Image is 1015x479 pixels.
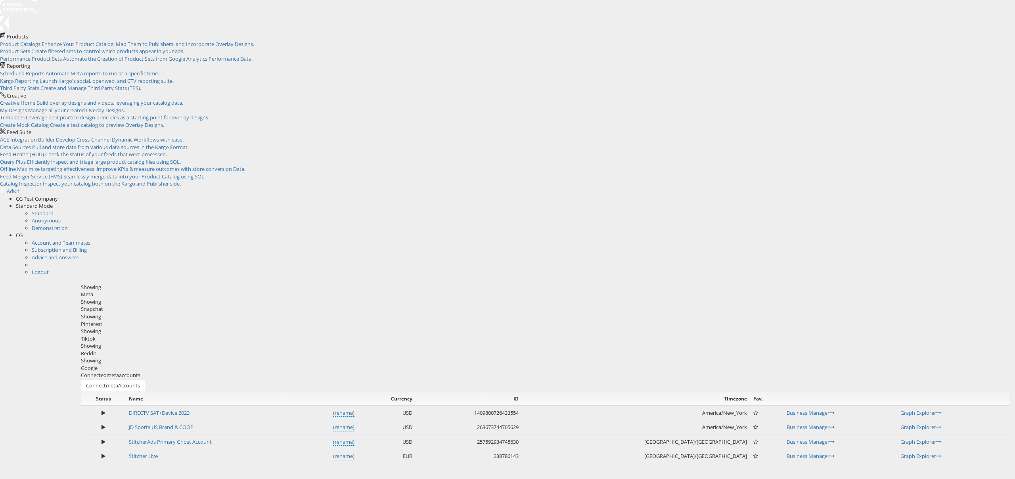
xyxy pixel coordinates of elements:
[50,121,164,128] span: Create a test catalog to preview Overlay Designs.
[42,40,254,48] span: Enhance Your Product Catalog, Map Them to Publishers, and Incorporate Overlay Designs.
[81,320,1009,328] div: Pinterest
[81,284,1009,291] div: Showing
[416,449,522,464] td: 238786143
[16,232,23,239] span: CG
[358,449,416,464] td: EUR
[7,188,19,195] span: AdKit
[7,33,28,40] span: Products
[36,99,183,106] span: Build overlay designs and videos, leveraging your catalog data.
[16,195,58,202] span: CG Test Company
[7,92,26,99] span: Creative
[32,144,189,151] span: Pull and store data from various data sources in the Kargo Format.
[45,151,167,158] span: Check the status of your feeds that were processed.
[358,406,416,420] td: USD
[31,48,184,55] span: Create filtered sets to control which products appear in your ads.
[7,62,30,69] span: Reporting
[81,313,1009,320] div: Showing
[787,452,835,460] a: Business Manager
[333,409,354,417] a: (rename)
[81,335,1009,343] div: Tiktok
[81,291,1009,298] div: Meta
[416,406,522,420] td: 1409800726433554
[26,114,209,121] span: Leverage best practice design principles as a starting point for overlay designs.
[416,420,522,435] td: 263673744705629
[28,107,125,114] span: Manage all your created Overlay Designs.
[522,406,750,420] td: America/New_York
[333,452,354,460] a: (rename)
[81,364,1009,372] div: Google
[129,409,190,416] a: DIRECTV SAT+Device 2023
[900,438,941,445] a: Graph Explorer
[16,202,53,209] span: Standard Mode
[32,254,79,261] a: Advice and Answers
[32,268,49,276] a: Logout
[81,379,145,392] button: ConnectmetaAccounts
[787,438,835,445] a: Business Manager
[126,392,357,406] th: Name
[522,420,750,435] td: America/New_York
[40,77,174,84] span: Launch Kargo's social, openweb, and CTV reporting suite.
[81,305,1009,313] div: Snapchat
[46,70,159,77] span: Automate Meta reports to run at a specific time.
[81,298,1009,306] div: Showing
[43,180,181,187] span: Inspect your catalog both on the Kargo and Publisher side.
[900,452,941,460] a: Graph Explorer
[787,409,835,416] a: Business Manager
[129,423,193,431] a: JD Sports US Brand & COOP
[27,158,181,165] span: Efficiently inspect and triage large product catalog files using SQL.
[32,224,68,232] a: Demonstration
[106,382,118,389] span: meta
[81,342,1009,350] div: Showing
[522,435,750,449] td: [GEOGRAPHIC_DATA]/[GEOGRAPHIC_DATA]
[787,423,835,431] a: Business Manager
[333,423,354,431] a: (rename)
[900,409,941,416] a: Graph Explorer
[129,452,158,460] a: Stitcher Live
[900,423,941,431] a: Graph Explorer
[17,165,245,172] span: Maximize targeting effectiveness, improve KPIs & measure outcomes with store conversion Data.
[81,372,1009,379] div: Connected accounts
[63,173,205,180] span: Seamlessly merge data into your Product Catalog using SQL.
[522,392,750,406] th: Timezone
[416,435,522,449] td: 257592934745630
[750,392,783,406] th: Fav.
[81,328,1009,335] div: Showing
[81,392,126,406] th: Status
[416,392,522,406] th: ID
[333,438,354,446] a: (rename)
[32,246,87,253] a: Subscription and Billing
[81,350,1009,357] div: Reddit
[358,435,416,449] td: USD
[7,128,31,136] span: Feed Suite
[107,372,119,379] span: meta
[129,438,212,445] a: StitcherAds Primary Ghost Account
[32,210,54,217] a: Standard
[522,449,750,464] td: [GEOGRAPHIC_DATA]/[GEOGRAPHIC_DATA]
[56,136,184,143] span: Develop Cross-Channel Dynamic Workflows with ease.
[358,420,416,435] td: USD
[358,392,416,406] th: Currency
[81,357,1009,364] div: Showing
[32,239,90,246] a: Account and Teammates
[40,84,141,92] span: Create and Manage Third Party Stats (TPS).
[63,55,253,62] span: Automate the Creation of Product Sets from Google Analytics Performance Data.
[32,217,61,224] a: Anonymous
